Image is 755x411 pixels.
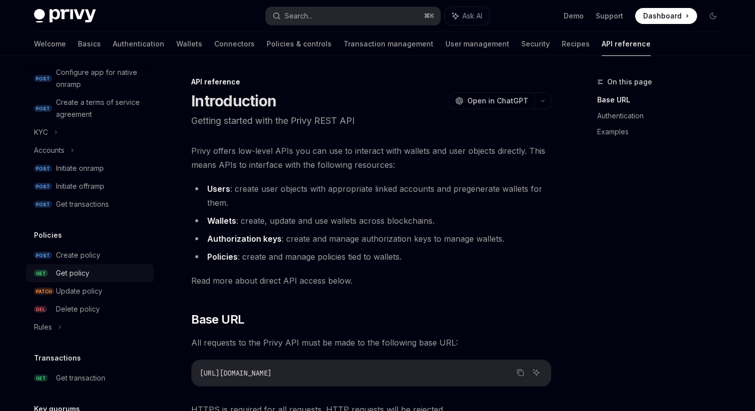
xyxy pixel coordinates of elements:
a: Recipes [562,32,590,56]
span: Open in ChatGPT [467,96,528,106]
h5: Transactions [34,352,81,364]
span: DEL [34,306,47,313]
p: Getting started with the Privy REST API [191,114,551,128]
li: : create and manage authorization keys to manage wallets. [191,232,551,246]
h1: Introduction [191,92,276,110]
button: Copy the contents from the code block [514,366,527,379]
span: POST [34,201,52,208]
a: Connectors [214,32,255,56]
a: Base URL [597,92,729,108]
div: Initiate onramp [56,162,104,174]
span: Base URL [191,312,244,328]
h5: Policies [34,229,62,241]
li: : create user objects with appropriate linked accounts and pregenerate wallets for them. [191,182,551,210]
div: Create a terms of service agreement [56,96,148,120]
a: POSTInitiate onramp [26,159,154,177]
div: KYC [34,126,48,138]
div: Initiate offramp [56,180,104,192]
div: Create policy [56,249,100,261]
button: Ask AI [530,366,543,379]
span: PATCH [34,288,54,295]
a: PATCHUpdate policy [26,282,154,300]
a: GETGet policy [26,264,154,282]
strong: Authorization keys [207,234,282,244]
a: API reference [602,32,651,56]
a: GETGet transaction [26,369,154,387]
a: POSTConfigure app for native onramp [26,63,154,93]
li: : create, update and use wallets across blockchains. [191,214,551,228]
span: On this page [607,76,652,88]
span: POST [34,183,52,190]
div: API reference [191,77,551,87]
img: dark logo [34,9,96,23]
li: : create and manage policies tied to wallets. [191,250,551,264]
a: Support [596,11,623,21]
a: POSTGet transactions [26,195,154,213]
span: All requests to the Privy API must be made to the following base URL: [191,336,551,350]
span: GET [34,270,48,277]
a: User management [445,32,509,56]
span: ⌘ K [424,12,434,20]
span: Dashboard [643,11,682,21]
span: Privy offers low-level APIs you can use to interact with wallets and user objects directly. This ... [191,144,551,172]
span: Ask AI [462,11,482,21]
button: Toggle dark mode [705,8,721,24]
div: Rules [34,321,52,333]
div: Search... [285,10,313,22]
span: Read more about direct API access below. [191,274,551,288]
div: Delete policy [56,303,100,315]
a: Authentication [597,108,729,124]
button: Open in ChatGPT [449,92,534,109]
strong: Wallets [207,216,236,226]
span: POST [34,165,52,172]
a: Wallets [176,32,202,56]
button: Ask AI [445,7,489,25]
div: Get policy [56,267,89,279]
a: POSTCreate a terms of service agreement [26,93,154,123]
a: Transaction management [344,32,433,56]
div: Configure app for native onramp [56,66,148,90]
a: Policies & controls [267,32,332,56]
a: Dashboard [635,8,697,24]
a: Security [521,32,550,56]
span: POST [34,75,52,82]
div: Get transactions [56,198,109,210]
span: POST [34,105,52,112]
a: POSTCreate policy [26,246,154,264]
a: Authentication [113,32,164,56]
a: Demo [564,11,584,21]
strong: Users [207,184,230,194]
a: DELDelete policy [26,300,154,318]
a: Examples [597,124,729,140]
div: Update policy [56,285,102,297]
button: Search...⌘K [266,7,440,25]
a: Welcome [34,32,66,56]
span: GET [34,375,48,382]
span: [URL][DOMAIN_NAME] [200,369,272,378]
a: Basics [78,32,101,56]
a: POSTInitiate offramp [26,177,154,195]
strong: Policies [207,252,238,262]
div: Accounts [34,144,64,156]
div: Get transaction [56,372,105,384]
span: POST [34,252,52,259]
